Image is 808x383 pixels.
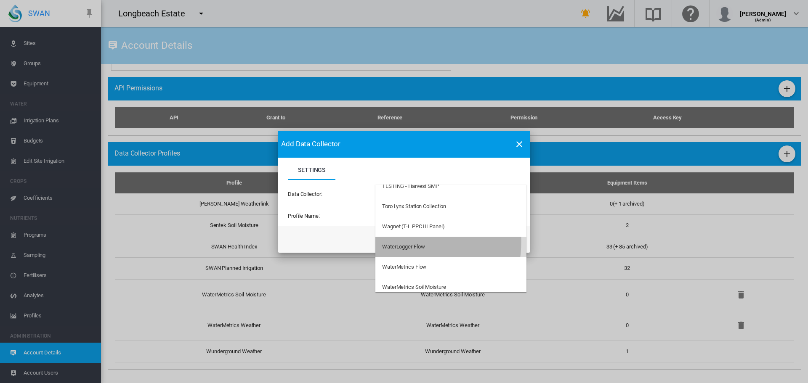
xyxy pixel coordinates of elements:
[382,263,426,271] div: WaterMetrics Flow
[382,182,439,190] div: TESTING - Harvest SMP
[382,223,444,230] div: Wagnet (T-L PPC III Panel)
[382,203,446,210] div: Toro Lynx Station Collection
[382,283,446,291] div: WaterMetrics Soil Moisture
[382,243,425,251] div: WaterLogger Flow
